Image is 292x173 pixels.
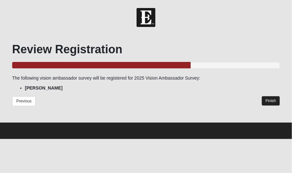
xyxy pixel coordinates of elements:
a: Previous [12,96,36,106]
p: The following vision ambassador survey will be registered for 2025 Vision Ambassador Survey: [12,75,280,82]
strong: [PERSON_NAME] [25,85,63,91]
a: Finish [262,96,280,106]
h1: Review Registration [12,42,280,56]
img: Church of Eleven22 Logo [137,8,155,27]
